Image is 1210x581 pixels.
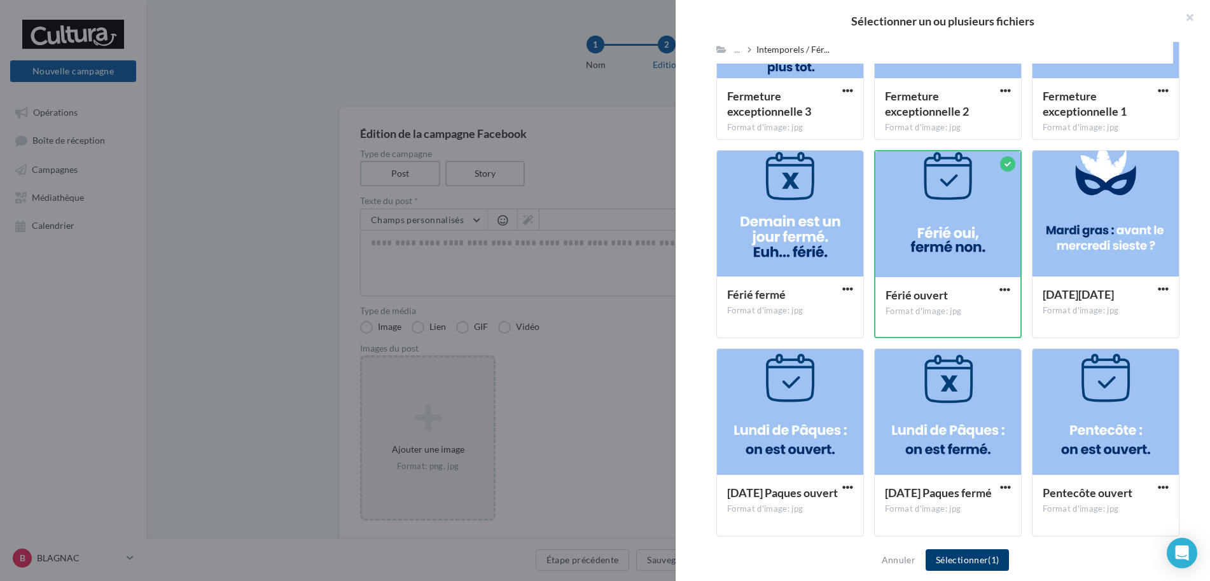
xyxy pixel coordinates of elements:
div: Format d'image: jpg [1043,305,1169,317]
span: Pentecôte ouvert [1043,486,1132,500]
span: Fermeture exceptionnelle 1 [1043,89,1127,118]
span: Fermeture exceptionnelle 2 [885,89,969,118]
div: Format d'image: jpg [886,306,1010,317]
div: Format d'image: jpg [727,503,853,515]
span: Férié fermé [727,287,786,301]
div: Format d'image: jpg [885,122,1011,133]
button: Annuler [877,552,921,568]
span: Lundi Paques ouvert [727,486,838,500]
div: Format d'image: jpg [885,503,1011,515]
span: Fermeture exceptionnelle 3 [727,89,811,118]
div: Format d'image: jpg [727,305,853,317]
span: Férié ouvert [886,288,948,302]
div: ... [732,41,742,58]
span: Mardi Gras [1043,287,1114,301]
span: Intemporels / Fér... [756,43,830,56]
button: Sélectionner(1) [926,549,1009,571]
h2: Sélectionner un ou plusieurs fichiers [696,15,1190,27]
div: Open Intercom Messenger [1167,538,1197,568]
div: Format d'image: jpg [1043,503,1169,515]
span: Lundi Paques fermé [885,486,992,500]
span: (1) [988,554,999,565]
div: Format d'image: jpg [1043,122,1169,133]
div: Format d'image: jpg [727,122,853,133]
